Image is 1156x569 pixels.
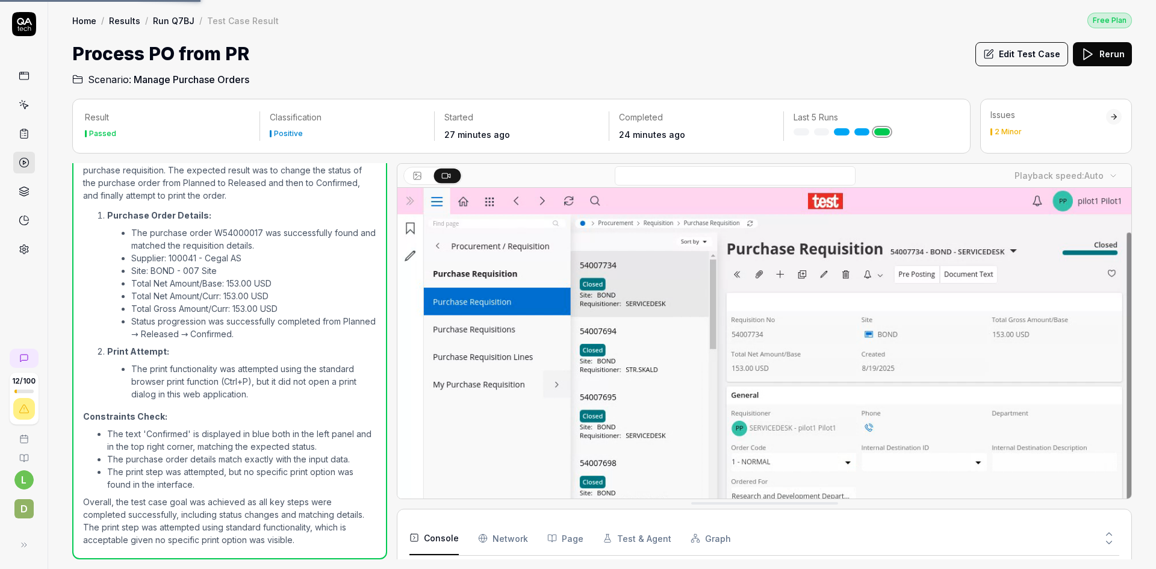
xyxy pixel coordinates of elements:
p: Completed [619,111,774,123]
button: Free Plan [1087,12,1132,28]
button: Graph [691,521,731,555]
li: The purchase order details match exactly with the input data. [107,453,376,465]
a: New conversation [10,349,39,368]
p: Classification [270,111,424,123]
a: Scenario:Manage Purchase Orders [72,72,249,87]
p: The test case goal was to process a purchase order generated from a purchase requisition. The exp... [83,151,376,202]
div: / [199,14,202,26]
li: The print step was attempted, but no specific print option was found in the interface. [107,465,376,491]
div: / [101,14,104,26]
p: Last 5 Runs [794,111,948,123]
button: Rerun [1073,42,1132,66]
button: Test & Agent [603,521,671,555]
a: Book a call with us [5,424,43,444]
div: Test Case Result [207,14,279,26]
strong: Purchase Order Details: [107,210,211,220]
h1: Process PO from PR [72,40,249,67]
div: Playback speed: [1015,169,1104,182]
li: The purchase order W54000017 was successfully found and matched the requisition details. [131,226,376,252]
button: Edit Test Case [975,42,1068,66]
li: Total Net Amount/Curr: 153.00 USD [131,290,376,302]
span: Scenario: [85,72,131,87]
li: Total Gross Amount/Curr: 153.00 USD [131,302,376,315]
span: D [14,499,34,518]
a: Home [72,14,96,26]
strong: Constraints Check: [83,411,167,421]
p: Overall, the test case goal was achieved as all key steps were completed successfully, including ... [83,496,376,546]
div: Positive [274,130,303,137]
div: 2 Minor [995,128,1022,135]
button: Page [547,521,583,555]
p: Result [85,111,250,123]
p: Started [444,111,599,123]
li: Supplier: 100041 - Cegal AS [131,252,376,264]
span: 12 / 100 [12,378,36,385]
button: Console [409,521,459,555]
div: Passed [89,130,116,137]
time: 24 minutes ago [619,129,685,140]
a: Results [109,14,140,26]
a: Documentation [5,444,43,463]
li: Site: BOND - 007 Site [131,264,376,277]
time: 27 minutes ago [444,129,510,140]
button: Network [478,521,528,555]
button: D [5,490,43,521]
div: Free Plan [1087,13,1132,28]
div: Issues [990,109,1106,121]
span: Manage Purchase Orders [134,72,249,87]
li: Status progression was successfully completed from Planned → Released → Confirmed. [131,315,376,340]
li: Total Net Amount/Base: 153.00 USD [131,277,376,290]
li: The text 'Confirmed' is displayed in blue both in the left panel and in the top right corner, mat... [107,428,376,453]
a: Run Q7BJ [153,14,194,26]
strong: Print Attempt: [107,346,169,356]
div: / [145,14,148,26]
li: The print functionality was attempted using the standard browser print function (Ctrl+P), but it ... [131,362,376,400]
button: l [14,470,34,490]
